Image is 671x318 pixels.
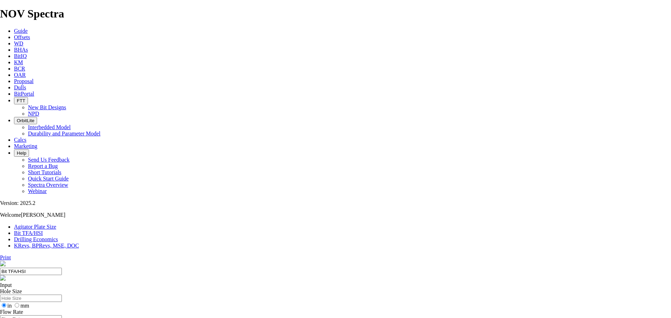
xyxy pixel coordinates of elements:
a: Spectra Overview [28,182,68,188]
button: FTT [14,97,28,104]
a: BCR [14,66,25,72]
a: Webinar [28,188,47,194]
a: Dulls [14,84,26,90]
input: mm [15,303,19,308]
a: New Bit Designs [28,104,66,110]
a: OAR [14,72,26,78]
a: Quick Start Guide [28,176,68,182]
a: Offsets [14,34,30,40]
a: Short Tutorials [28,169,62,175]
a: BitPortal [14,91,34,97]
label: mm [13,303,29,309]
a: Send Us Feedback [28,157,70,163]
a: KM [14,59,23,65]
a: Marketing [14,143,37,149]
a: Proposal [14,78,34,84]
span: [PERSON_NAME] [21,212,65,218]
a: Guide [14,28,28,34]
a: WD [14,40,23,46]
a: Report a Bug [28,163,58,169]
a: NPD [28,111,39,117]
span: Help [17,150,26,156]
button: OrbitLite [14,117,37,124]
span: FTT [17,98,25,103]
span: OrbitLite [17,118,34,123]
a: BitIQ [14,53,27,59]
a: Calcs [14,137,27,143]
input: in [2,303,6,308]
a: Interbedded Model [28,124,71,130]
a: Agitator Plate Size [14,224,56,230]
button: Help [14,149,29,157]
a: Drilling Economics [14,236,58,242]
a: BHAs [14,47,28,53]
a: Bit TFA/HSI [14,230,43,236]
a: Durability and Parameter Model [28,131,101,136]
a: KRevs, BPRevs, MSE, DOC [14,243,79,249]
